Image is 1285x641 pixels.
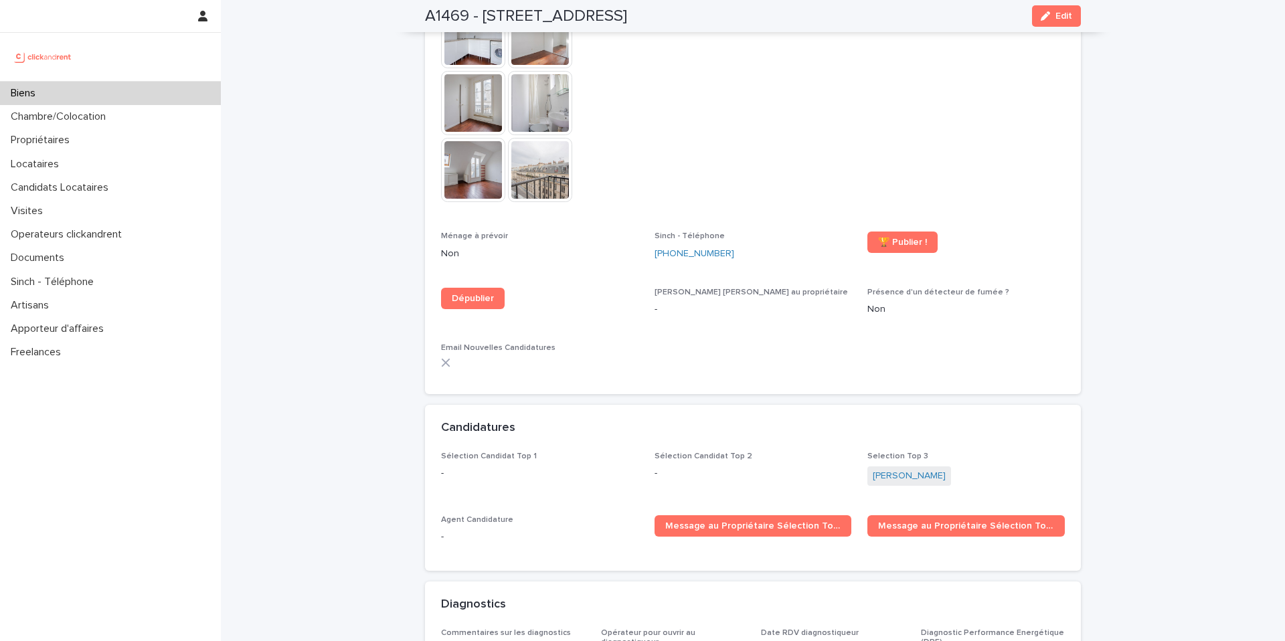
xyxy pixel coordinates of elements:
[5,181,119,194] p: Candidats Locataires
[665,521,841,531] span: Message au Propriétaire Sélection Top 1
[867,452,928,460] span: Selection Top 3
[5,346,72,359] p: Freelances
[655,302,852,316] p: -
[441,516,513,524] span: Agent Candidature
[5,110,116,123] p: Chambre/Colocation
[441,247,638,261] p: Non
[425,7,627,26] h2: A1469 - [STREET_ADDRESS]
[441,629,571,637] span: Commentaires sur les diagnostics
[5,158,70,171] p: Locataires
[655,249,734,258] span: [PHONE_NUMBER]
[441,288,505,309] a: Dépublier
[452,294,494,303] span: Dépublier
[5,252,75,264] p: Documents
[441,452,537,460] span: Sélection Candidat Top 1
[761,629,859,637] span: Date RDV diagnostiqueur
[655,466,852,480] p: -
[655,515,852,537] a: Message au Propriétaire Sélection Top 1
[5,299,60,312] p: Artisans
[1055,11,1072,21] span: Edit
[441,344,555,352] span: Email Nouvelles Candidatures
[878,521,1054,531] span: Message au Propriétaire Sélection Top 2
[867,515,1065,537] a: Message au Propriétaire Sélection Top 2
[5,87,46,100] p: Biens
[441,598,506,612] h2: Diagnostics
[5,205,54,217] p: Visites
[655,452,752,460] span: Sélection Candidat Top 2
[1032,5,1081,27] button: Edit
[441,421,515,436] h2: Candidatures
[5,134,80,147] p: Propriétaires
[867,302,1065,316] p: Non
[878,238,927,247] span: 🏆 Publier !
[5,323,114,335] p: Apporteur d'affaires
[655,288,848,296] span: [PERSON_NAME] [PERSON_NAME] au propriétaire
[655,247,734,261] a: [PHONE_NUMBER]
[867,288,1009,296] span: Présence d'un détecteur de fumée ?
[873,469,946,483] a: [PERSON_NAME]
[5,276,104,288] p: Sinch - Téléphone
[5,228,133,241] p: Operateurs clickandrent
[867,232,938,253] a: 🏆 Publier !
[441,466,638,480] p: -
[441,530,638,544] p: -
[441,232,508,240] span: Ménage à prévoir
[11,43,76,70] img: UCB0brd3T0yccxBKYDjQ
[655,232,725,240] span: Sinch - Téléphone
